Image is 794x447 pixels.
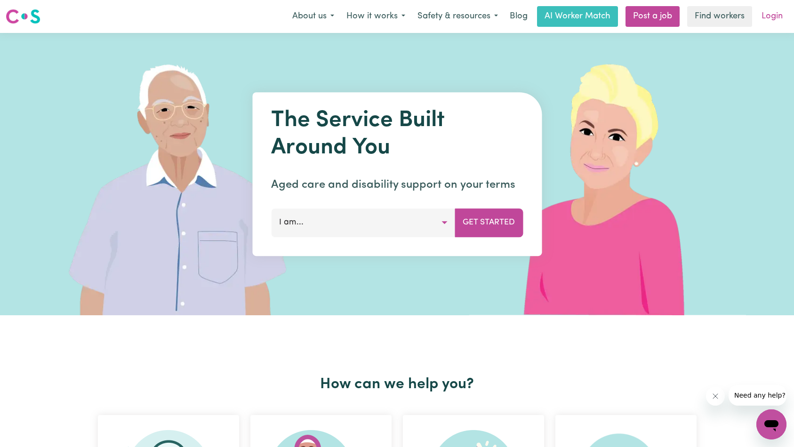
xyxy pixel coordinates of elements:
iframe: Button to launch messaging window [756,409,786,439]
iframe: Close message [706,387,725,406]
a: AI Worker Match [537,6,618,27]
a: Blog [504,6,533,27]
a: Post a job [626,6,680,27]
img: Careseekers logo [6,8,40,25]
button: About us [286,7,340,26]
button: How it works [340,7,411,26]
iframe: Message from company [729,385,786,406]
p: Aged care and disability support on your terms [271,176,523,193]
button: I am... [271,208,455,237]
button: Get Started [455,208,523,237]
a: Find workers [687,6,752,27]
a: Login [756,6,788,27]
button: Safety & resources [411,7,504,26]
h2: How can we help you? [92,375,702,393]
h1: The Service Built Around You [271,107,523,161]
a: Careseekers logo [6,6,40,27]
